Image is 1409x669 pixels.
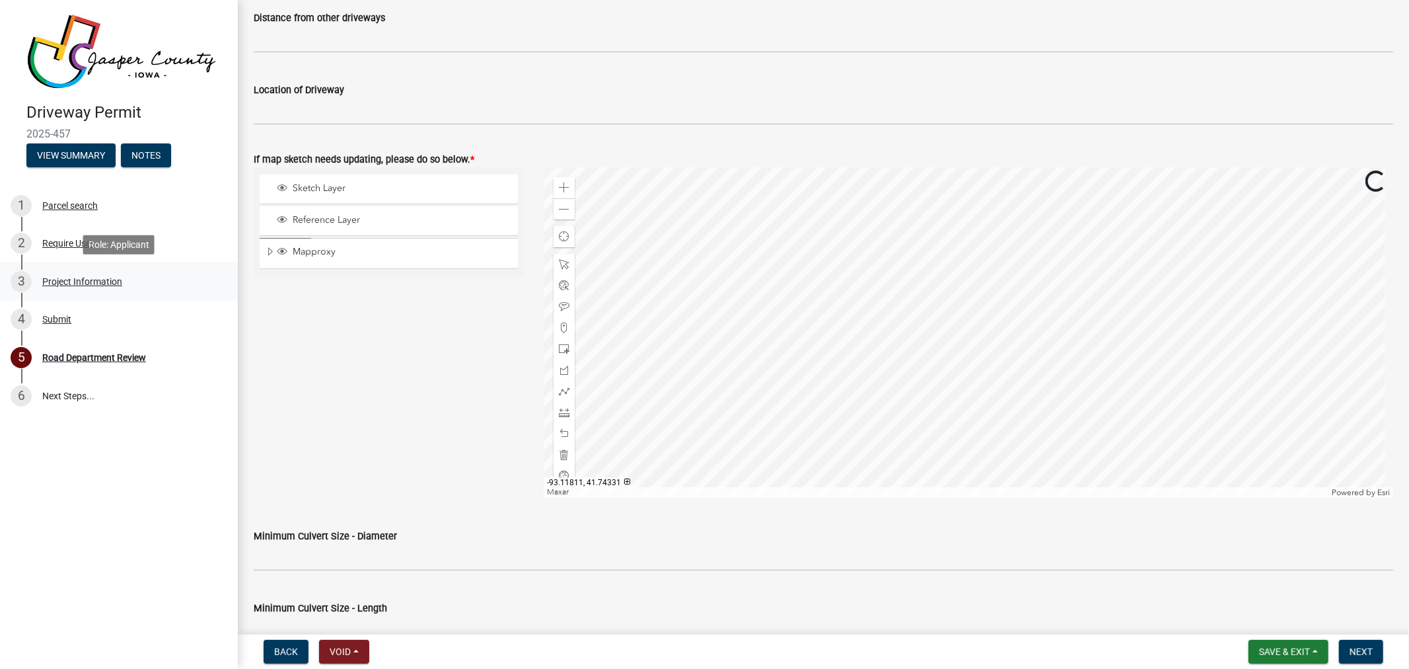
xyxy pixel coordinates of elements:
[275,214,513,227] div: Reference Layer
[554,226,575,247] div: Find my location
[42,239,94,248] div: Require User
[121,143,171,167] button: Notes
[254,86,344,95] label: Location of Driveway
[258,171,519,272] ul: Layer List
[1328,487,1393,498] div: Powered by
[264,640,308,664] button: Back
[275,246,513,259] div: Mapproxy
[11,233,32,254] div: 2
[330,647,351,657] span: Void
[275,182,513,196] div: Sketch Layer
[554,177,575,198] div: Zoom in
[289,214,513,226] span: Reference Layer
[1377,488,1390,497] a: Esri
[42,315,71,324] div: Submit
[11,195,32,216] div: 1
[260,238,518,268] li: Mapproxy
[1339,640,1383,664] button: Next
[26,103,227,122] h4: Driveway Permit
[26,143,116,167] button: View Summary
[289,246,513,258] span: Mapproxy
[83,235,155,254] div: Role: Applicant
[554,198,575,219] div: Zoom out
[254,604,387,613] label: Minimum Culvert Size - Length
[121,151,171,161] wm-modal-confirm: Notes
[11,309,32,330] div: 4
[26,128,211,140] span: 2025-457
[1248,640,1328,664] button: Save & Exit
[11,385,32,407] div: 6
[254,14,385,23] label: Distance from other driveways
[42,201,98,210] div: Parcel search
[260,206,518,236] li: Reference Layer
[42,277,122,286] div: Project Information
[11,347,32,368] div: 5
[254,155,474,165] label: If map sketch needs updating, please do so below.
[319,640,369,664] button: Void
[26,14,217,89] img: Jasper County, Iowa
[265,246,275,260] span: Expand
[289,182,513,194] span: Sketch Layer
[26,151,116,161] wm-modal-confirm: Summary
[254,532,397,541] label: Minimum Culvert Size - Diameter
[1259,647,1310,657] span: Save & Exit
[1350,647,1373,657] span: Next
[274,647,298,657] span: Back
[42,353,146,362] div: Road Department Review
[260,175,518,204] li: Sketch Layer
[11,271,32,292] div: 3
[544,487,1328,498] div: Maxar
